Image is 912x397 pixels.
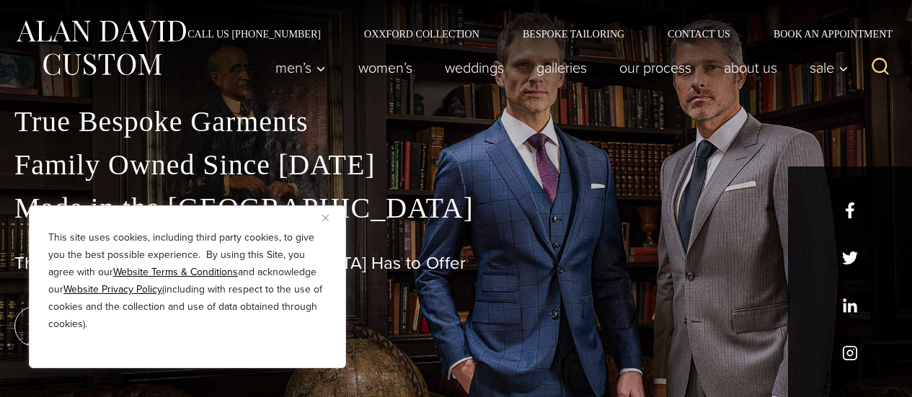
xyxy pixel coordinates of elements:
a: Oxxford Collection [342,29,501,39]
a: book an appointment [14,306,216,347]
a: Women’s [342,53,429,82]
a: Galleries [521,53,603,82]
button: Close [322,209,340,226]
a: Book an Appointment [752,29,898,39]
button: View Search Form [863,50,898,85]
h1: The Best Custom Suits [GEOGRAPHIC_DATA] Has to Offer [14,253,898,274]
p: This site uses cookies, including third party cookies, to give you the best possible experience. ... [48,229,327,333]
a: Website Terms & Conditions [113,264,238,280]
p: True Bespoke Garments Family Owned Since [DATE] Made in the [GEOGRAPHIC_DATA] [14,100,898,230]
a: Website Privacy Policy [63,282,162,297]
img: Close [322,215,329,221]
a: Call Us [PHONE_NUMBER] [166,29,342,39]
a: Contact Us [646,29,752,39]
span: Sale [810,61,849,75]
nav: Secondary Navigation [166,29,898,39]
a: About Us [708,53,794,82]
nav: Primary Navigation [260,53,856,82]
a: weddings [429,53,521,82]
span: Men’s [275,61,326,75]
a: Our Process [603,53,708,82]
a: Bespoke Tailoring [501,29,646,39]
img: Alan David Custom [14,16,187,80]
